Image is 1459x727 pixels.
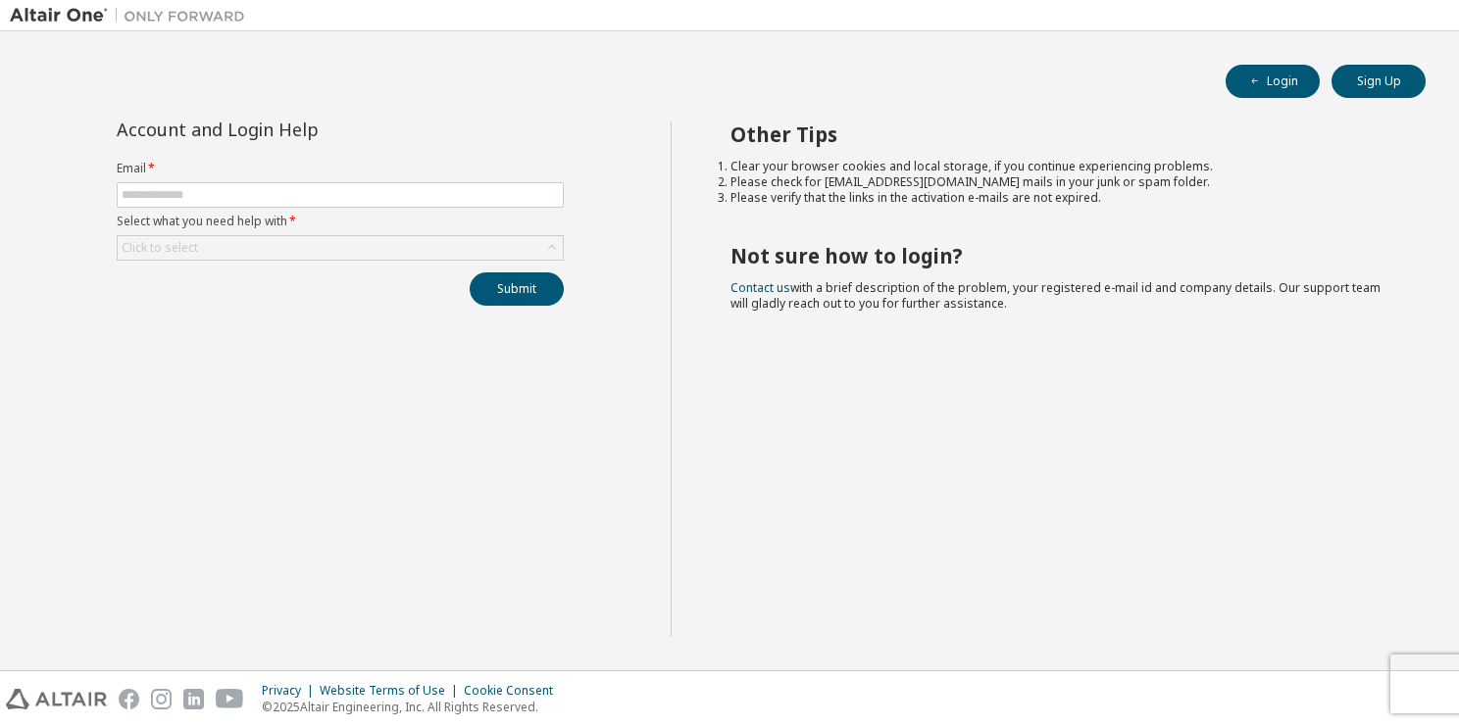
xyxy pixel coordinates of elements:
label: Email [117,161,564,176]
button: Sign Up [1332,65,1426,98]
a: Contact us [730,279,790,296]
button: Submit [470,272,564,306]
div: Click to select [122,240,198,256]
h2: Not sure how to login? [730,243,1391,268]
div: Account and Login Help [117,121,475,137]
button: Login [1226,65,1320,98]
img: altair_logo.svg [6,689,107,709]
li: Please check for [EMAIL_ADDRESS][DOMAIN_NAME] mails in your junk or spam folder. [730,174,1391,190]
img: youtube.svg [216,689,244,709]
img: linkedin.svg [183,689,204,709]
li: Please verify that the links in the activation e-mails are not expired. [730,190,1391,206]
p: © 2025 Altair Engineering, Inc. All Rights Reserved. [262,699,565,715]
img: facebook.svg [119,689,139,709]
div: Website Terms of Use [320,683,464,699]
div: Cookie Consent [464,683,565,699]
div: Click to select [118,236,563,260]
img: instagram.svg [151,689,172,709]
img: Altair One [10,6,255,25]
h2: Other Tips [730,121,1391,147]
li: Clear your browser cookies and local storage, if you continue experiencing problems. [730,159,1391,174]
div: Privacy [262,683,320,699]
span: with a brief description of the problem, your registered e-mail id and company details. Our suppo... [730,279,1381,312]
label: Select what you need help with [117,214,564,229]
